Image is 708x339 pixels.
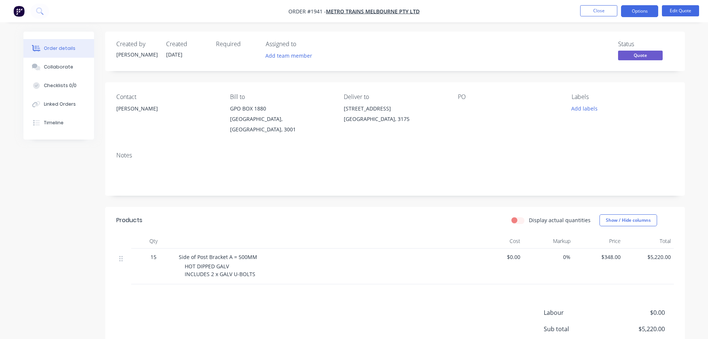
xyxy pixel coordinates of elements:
div: [GEOGRAPHIC_DATA], 3175 [344,114,446,124]
button: Options [621,5,658,17]
div: Required [216,41,257,48]
div: Created [166,41,207,48]
div: Markup [523,234,573,249]
span: $0.00 [610,308,665,317]
div: Products [116,216,142,225]
span: Sub total [544,324,610,333]
button: Add team member [266,51,316,61]
button: Timeline [23,113,94,132]
button: Collaborate [23,58,94,76]
div: Price [573,234,624,249]
div: Qty [131,234,176,249]
div: Status [618,41,674,48]
button: Close [580,5,617,16]
div: [PERSON_NAME] [116,103,218,127]
div: [PERSON_NAME] [116,51,157,58]
div: Bill to [230,93,332,100]
span: HOT DIPPED GALV INCLUDES 2 x GALV U-BOLTS [185,263,255,278]
div: GPO BOX 1880 [230,103,332,114]
div: Assigned to [266,41,340,48]
span: 15 [151,253,156,261]
div: Deliver to [344,93,446,100]
span: $0.00 [476,253,520,261]
div: Total [624,234,674,249]
div: [STREET_ADDRESS][GEOGRAPHIC_DATA], 3175 [344,103,446,127]
img: Factory [13,6,25,17]
div: Labels [572,93,673,100]
button: Checklists 0/0 [23,76,94,95]
span: Labour [544,308,610,317]
a: METRO TRAINS MELBOURNE PTY LTD [326,8,420,15]
div: [GEOGRAPHIC_DATA], [GEOGRAPHIC_DATA], 3001 [230,114,332,135]
div: Collaborate [44,64,73,70]
span: $5,220.00 [627,253,671,261]
div: Checklists 0/0 [44,82,77,89]
span: $5,220.00 [610,324,665,333]
label: Display actual quantities [529,216,591,224]
span: 0% [526,253,570,261]
button: Add labels [568,103,602,113]
span: Side of Post Bracket A = 500MM [179,253,257,260]
span: [DATE] [166,51,182,58]
div: Cost [473,234,523,249]
span: Order #1941 - [288,8,326,15]
div: Linked Orders [44,101,76,108]
div: GPO BOX 1880[GEOGRAPHIC_DATA], [GEOGRAPHIC_DATA], 3001 [230,103,332,135]
button: Quote [618,51,663,62]
span: $348.00 [576,253,621,261]
span: Quote [618,51,663,60]
div: [PERSON_NAME] [116,103,218,114]
div: Notes [116,152,674,159]
div: Created by [116,41,157,48]
button: Linked Orders [23,95,94,113]
div: [STREET_ADDRESS] [344,103,446,114]
div: Contact [116,93,218,100]
button: Order details [23,39,94,58]
button: Show / Hide columns [599,214,657,226]
button: Edit Quote [662,5,699,16]
div: Order details [44,45,75,52]
div: Timeline [44,119,64,126]
div: PO [458,93,560,100]
button: Add team member [261,51,316,61]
